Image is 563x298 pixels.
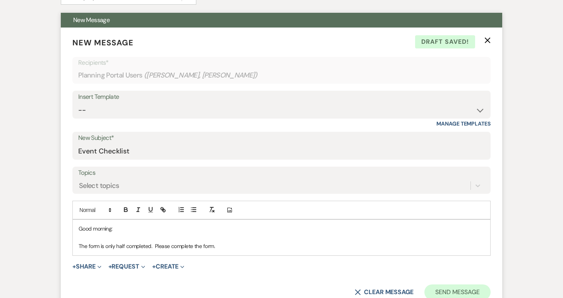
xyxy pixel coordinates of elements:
p: Recipients* [78,58,485,68]
button: Clear message [355,289,414,295]
span: New Message [73,16,110,24]
p: Good morning: [79,224,484,233]
div: Planning Portal Users [78,68,485,83]
span: + [152,264,156,270]
a: Manage Templates [436,120,491,127]
p: The form is only half completed. Please complete the form. [79,242,484,250]
div: Insert Template [78,91,485,103]
span: ( [PERSON_NAME], [PERSON_NAME] ) [144,70,258,81]
span: + [108,264,112,270]
span: + [72,264,76,270]
button: Create [152,264,184,270]
span: Draft saved! [415,35,475,48]
span: New Message [72,38,134,48]
div: Select topics [79,181,119,191]
label: New Subject* [78,133,485,144]
label: Topics [78,167,485,179]
button: Share [72,264,101,270]
button: Request [108,264,145,270]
